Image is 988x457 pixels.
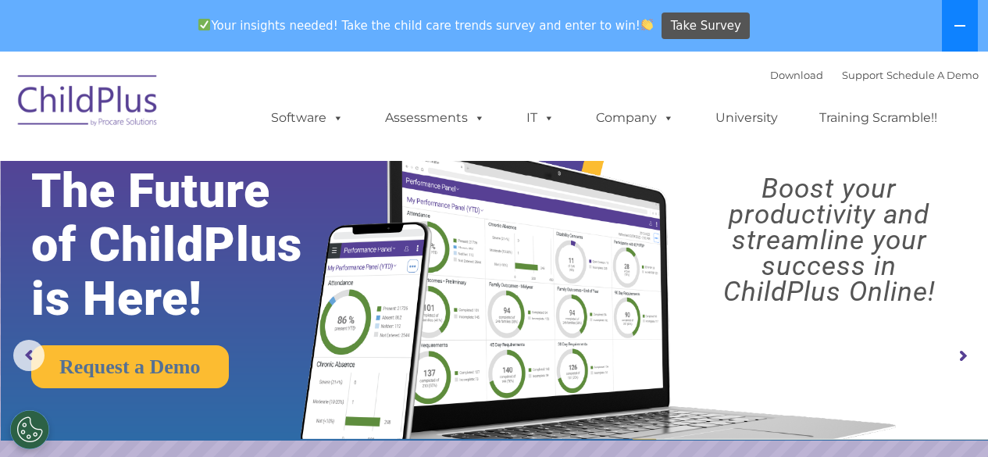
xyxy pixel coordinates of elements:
a: Training Scramble!! [804,102,953,134]
rs-layer: The Future of ChildPlus is Here! [31,164,347,326]
a: University [700,102,794,134]
a: Company [580,102,690,134]
span: Last name [217,103,265,115]
a: Request a Demo [31,345,229,388]
img: ✅ [198,19,210,30]
rs-layer: Boost your productivity and streamline your success in ChildPlus Online! [683,176,976,305]
span: Your insights needed! Take the child care trends survey and enter to win! [192,10,660,41]
a: Support [842,69,883,81]
a: IT [511,102,570,134]
img: ChildPlus by Procare Solutions [10,64,166,142]
a: Schedule A Demo [886,69,979,81]
a: Take Survey [662,12,750,40]
a: Download [770,69,823,81]
button: Cookies Settings [10,410,49,449]
a: Assessments [369,102,501,134]
a: Software [255,102,359,134]
span: Phone number [217,167,284,179]
font: | [770,69,979,81]
span: Take Survey [671,12,741,40]
img: 👏 [641,19,653,30]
